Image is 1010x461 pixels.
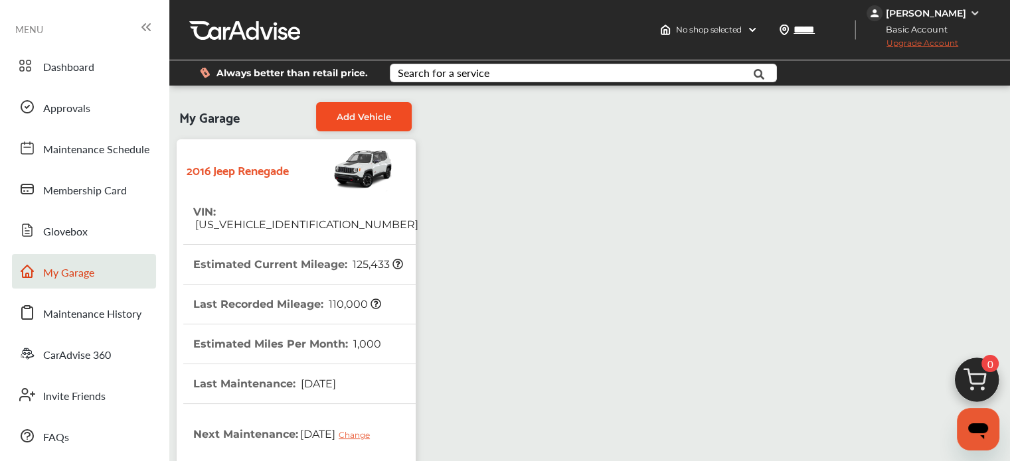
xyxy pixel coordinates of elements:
th: Last Recorded Mileage : [193,285,381,324]
th: VIN : [193,192,418,244]
th: Last Maintenance : [193,364,336,403]
span: Membership Card [43,182,127,200]
span: My Garage [179,102,240,131]
a: Maintenance History [12,295,156,330]
img: location_vector.a44bc228.svg [779,25,790,35]
span: Upgrade Account [867,38,958,54]
span: No shop selected [676,25,742,35]
div: Change [339,430,377,440]
th: Estimated Current Mileage : [193,245,403,284]
img: cart_icon.3d0951e8.svg [945,352,1009,415]
span: Basic Account [868,23,958,36]
img: header-home-logo.8d720a4f.svg [660,25,671,35]
iframe: Button to launch messaging window [957,408,999,450]
img: Vehicle [289,146,394,192]
a: Approvals [12,90,156,124]
span: My Garage [43,265,94,282]
strong: 2016 Jeep Renegade [187,159,289,180]
span: Maintenance History [43,306,141,323]
a: My Garage [12,254,156,289]
span: Maintenance Schedule [43,141,149,159]
span: Add Vehicle [337,111,391,122]
span: [US_VEHICLE_IDENTIFICATION_NUMBER] [193,218,418,231]
img: header-divider.bc55588e.svg [855,20,856,40]
a: CarAdvise 360 [12,336,156,371]
span: [DATE] [299,377,336,390]
span: FAQs [43,429,69,446]
span: 125,433 [351,258,403,271]
img: WGsFRI8htEPBVLJbROoPRyZpYNWhNONpIPPETTm6eUC0GeLEiAAAAAElFTkSuQmCC [969,8,980,19]
span: [DATE] [298,417,380,450]
img: dollor_label_vector.a70140d1.svg [200,67,210,78]
span: 0 [981,355,999,372]
a: Glovebox [12,213,156,247]
span: MENU [15,24,43,34]
span: Dashboard [43,59,94,76]
a: Dashboard [12,48,156,83]
span: CarAdvise 360 [43,347,111,364]
a: Add Vehicle [316,102,412,131]
div: Search for a service [398,68,489,78]
a: Invite Friends [12,377,156,412]
img: jVpblrzwTbfkPYzPPzSLxeg0AAAAASUVORK5CYII= [867,5,883,21]
span: Always better than retail price. [216,68,368,78]
a: Membership Card [12,172,156,206]
div: [PERSON_NAME] [886,7,966,19]
th: Estimated Miles Per Month : [193,324,381,363]
span: Invite Friends [43,388,106,405]
a: Maintenance Schedule [12,131,156,165]
span: 110,000 [327,298,381,310]
span: Approvals [43,100,90,117]
span: 1,000 [351,338,381,350]
span: Glovebox [43,224,88,241]
a: FAQs [12,419,156,453]
img: header-down-arrow.9dd2ce7d.svg [747,25,758,35]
